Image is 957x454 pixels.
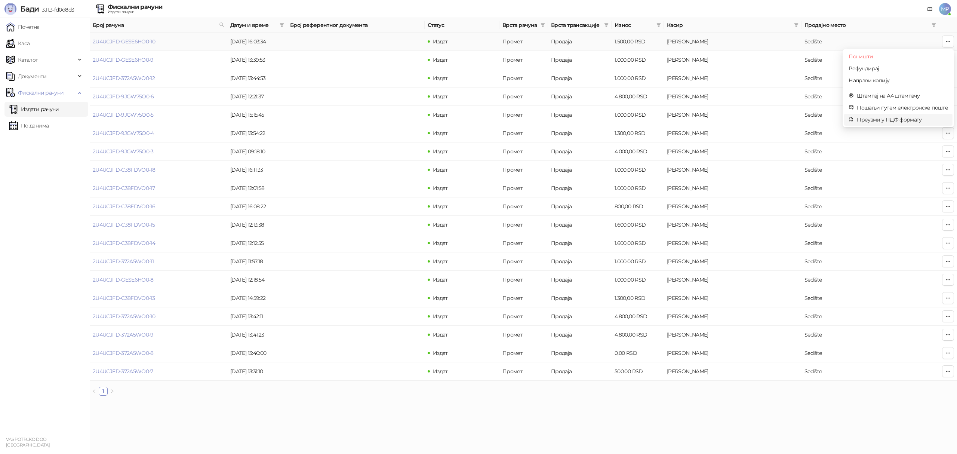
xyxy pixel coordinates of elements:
[433,56,448,63] span: Издат
[539,19,547,31] span: filter
[90,216,227,234] td: 2U4UCJFD-C38FDVO0-15
[6,437,50,448] small: VAS POTRCKO DOO [GEOGRAPHIC_DATA]
[548,252,612,271] td: Продаја
[108,10,162,14] div: Издати рачуни
[502,21,538,29] span: Врста рачуна
[664,344,801,362] td: Milos Petkovic
[433,111,448,118] span: Издат
[227,326,287,344] td: [DATE] 13:41:23
[433,148,448,155] span: Издат
[801,271,939,289] td: Sedište
[90,179,227,197] td: 2U4UCJFD-C38FDVO0-17
[548,307,612,326] td: Продаја
[433,295,448,301] span: Издат
[801,289,939,307] td: Sedište
[90,387,99,396] button: left
[603,19,610,31] span: filter
[227,179,287,197] td: [DATE] 12:01:58
[612,124,664,142] td: 1.300,00 RSD
[90,307,227,326] td: 2U4UCJFD-372A5WO0-10
[793,19,800,31] span: filter
[93,185,155,191] a: 2U4UCJFD-C38FDVO0-17
[227,88,287,106] td: [DATE] 12:21:37
[90,88,227,106] td: 2U4UCJFD-9JGW75O0-6
[612,197,664,216] td: 800,00 RSD
[499,161,548,179] td: Промет
[433,331,448,338] span: Издат
[612,33,664,51] td: 1.500,00 RSD
[849,64,948,73] span: Рефундирај
[548,106,612,124] td: Продаја
[110,389,114,393] span: right
[93,166,155,173] a: 2U4UCJFD-C38FDVO0-18
[801,88,939,106] td: Sedište
[612,51,664,69] td: 1.000,00 RSD
[664,252,801,271] td: Milos Petkovic
[667,21,791,29] span: Касир
[499,179,548,197] td: Промет
[287,18,425,33] th: Број референтног документа
[612,252,664,271] td: 1.000,00 RSD
[227,69,287,88] td: [DATE] 13:44:53
[849,76,948,85] span: Направи копију
[548,216,612,234] td: Продаја
[433,75,448,82] span: Издат
[425,18,499,33] th: Статус
[548,362,612,381] td: Продаја
[548,197,612,216] td: Продаја
[433,368,448,375] span: Издат
[801,161,939,179] td: Sedište
[108,387,117,396] li: Следећа страна
[433,166,448,173] span: Издат
[664,106,801,124] td: Milos Petkovic
[612,344,664,362] td: 0,00 RSD
[604,23,609,27] span: filter
[612,326,664,344] td: 4.800,00 RSD
[655,19,662,31] span: filter
[664,161,801,179] td: Milos Petkovic
[93,38,155,45] a: 2U4UCJFD-GESE6HO0-10
[499,124,548,142] td: Промет
[433,130,448,136] span: Издат
[433,350,448,356] span: Издат
[548,326,612,344] td: Продаја
[499,142,548,161] td: Промет
[857,92,948,100] span: Штампај на А4 штампачу
[499,88,548,106] td: Промет
[20,4,39,13] span: Бади
[227,33,287,51] td: [DATE] 16:03:34
[499,307,548,326] td: Промет
[849,52,948,61] span: Поништи
[93,313,155,320] a: 2U4UCJFD-372A5WO0-10
[939,3,951,15] span: MP
[499,271,548,289] td: Промет
[664,216,801,234] td: Milos Petkovic
[801,179,939,197] td: Sedište
[664,271,801,289] td: Milos Petkovic
[499,51,548,69] td: Промет
[227,161,287,179] td: [DATE] 16:11:33
[930,19,938,31] span: filter
[857,104,948,112] span: Пошаљи путем електронске поште
[924,3,936,15] a: Документација
[932,23,936,27] span: filter
[612,234,664,252] td: 1.600,00 RSD
[90,124,227,142] td: 2U4UCJFD-9JGW75O0-4
[499,197,548,216] td: Промет
[612,179,664,197] td: 1.000,00 RSD
[664,88,801,106] td: Milos Petkovic
[93,350,154,356] a: 2U4UCJFD-372A5WO0-8
[801,33,939,51] td: Sedište
[93,93,154,100] a: 2U4UCJFD-9JGW75O0-6
[664,197,801,216] td: Milos Petkovic
[612,106,664,124] td: 1.000,00 RSD
[90,362,227,381] td: 2U4UCJFD-372A5WO0-7
[92,389,96,393] span: left
[801,51,939,69] td: Sedište
[548,51,612,69] td: Продаја
[227,271,287,289] td: [DATE] 12:18:54
[664,179,801,197] td: Milos Petkovic
[433,185,448,191] span: Издат
[499,106,548,124] td: Промет
[108,387,117,396] button: right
